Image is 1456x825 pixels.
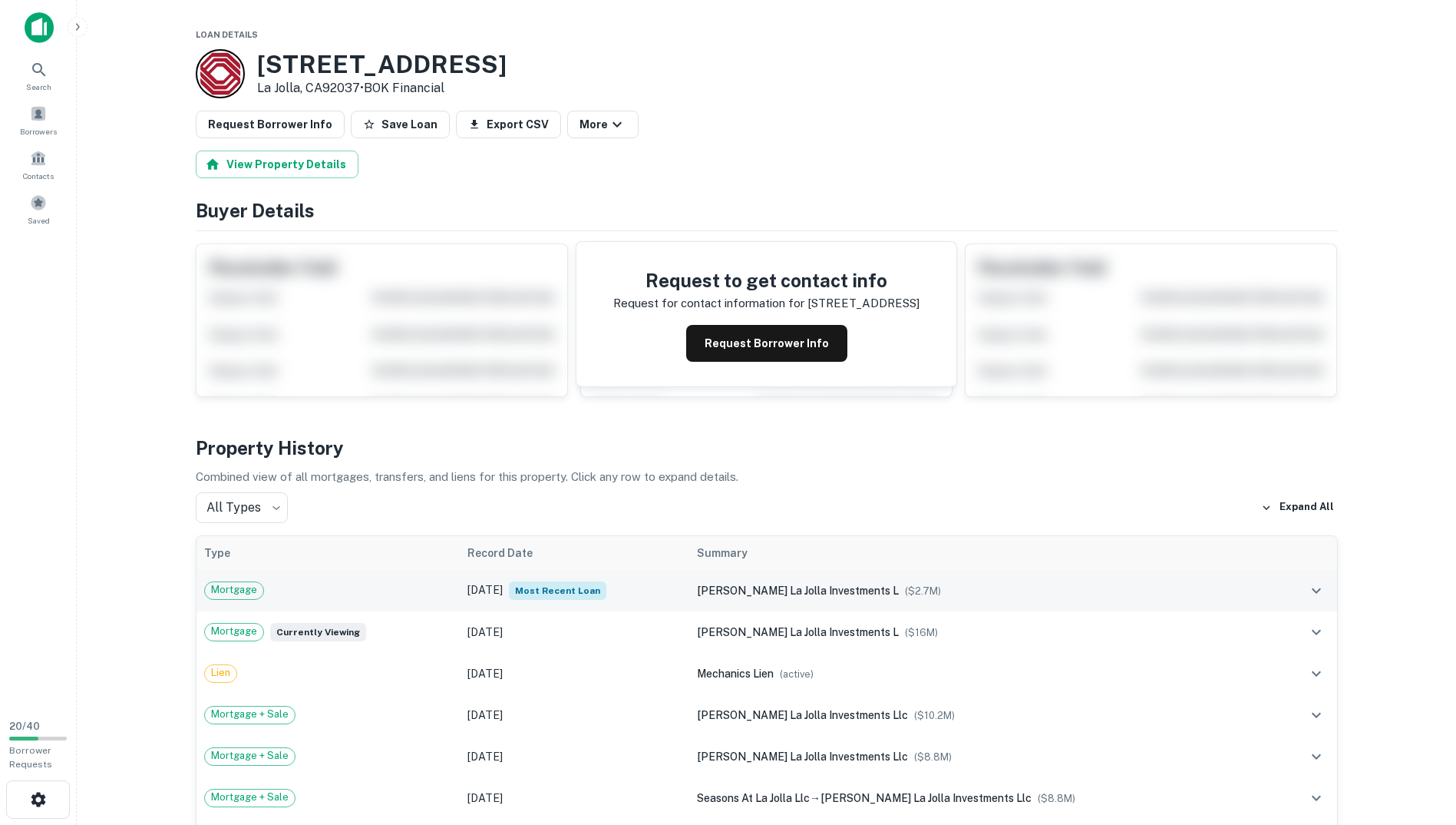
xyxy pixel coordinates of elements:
[364,81,444,95] a: BOK Financial
[257,50,507,79] h3: [STREET_ADDRESS]
[196,197,1338,224] h4: Buyer Details
[697,668,774,680] span: mechanics lien
[1303,661,1329,687] button: expand row
[807,294,919,313] p: [STREET_ADDRESS]
[205,582,263,598] span: Mortgage
[689,536,1275,570] th: Summary
[1038,793,1075,804] span: ($ 8.8M )
[460,736,689,777] td: [DATE]
[1303,744,1329,770] button: expand row
[5,188,72,230] a: Saved
[1303,619,1329,645] button: expand row
[196,151,358,178] button: View Property Details
[460,653,689,694] td: [DATE]
[460,536,689,570] th: Record Date
[351,111,450,138] button: Save Loan
[5,55,72,96] a: Search
[460,611,689,653] td: [DATE]
[914,710,955,721] span: ($ 10.2M )
[697,750,908,763] span: [PERSON_NAME] la jolla investments llc
[914,751,952,763] span: ($ 8.8M )
[9,745,52,770] span: Borrower Requests
[196,111,345,138] button: Request Borrower Info
[1257,496,1338,519] button: Expand All
[697,709,908,721] span: [PERSON_NAME] la jolla investments llc
[20,125,57,137] span: Borrowers
[26,81,51,93] span: Search
[25,12,54,43] img: capitalize-icon.png
[205,624,263,639] span: Mortgage
[23,170,54,182] span: Contacts
[205,748,295,764] span: Mortgage + Sale
[697,792,810,804] span: seasons at la jolla llc
[196,30,258,39] span: Loan Details
[1303,578,1329,604] button: expand row
[205,665,236,681] span: Lien
[257,79,507,98] p: La Jolla, CA92037 •
[697,626,899,638] span: [PERSON_NAME] la jolla investments l
[460,694,689,736] td: [DATE]
[5,144,72,185] a: Contacts
[196,434,1338,462] h4: Property History
[196,536,461,570] th: Type
[905,585,941,597] span: ($ 2.7M )
[613,294,804,313] p: Request for contact information for
[205,707,295,722] span: Mortgage + Sale
[567,111,639,138] button: More
[456,111,561,138] button: Export CSV
[697,790,1267,807] div: →
[460,570,689,611] td: [DATE]
[697,585,899,597] span: [PERSON_NAME] la jolla investments l
[509,581,606,600] span: Most Recent Loan
[460,777,689,819] td: [DATE]
[820,792,1032,804] span: [PERSON_NAME] la jolla investments llc
[905,627,938,638] span: ($ 16M )
[1303,702,1329,728] button: expand row
[613,267,919,294] h4: Request to get contact info
[5,99,72,141] a: Borrowers
[780,668,814,680] span: ( active )
[196,492,288,523] div: All Types
[205,790,295,805] span: Mortgage + Sale
[1379,702,1456,776] iframe: Chat Widget
[196,468,1338,486] p: Combined view of all mortgages, transfers, and liens for this property. Click any row to expand d...
[28,214,50,227] span: Saved
[686,325,847,362] button: Request Borrower Info
[270,623,366,641] span: Currently viewing
[1303,785,1329,811] button: expand row
[9,721,40,732] span: 20 / 40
